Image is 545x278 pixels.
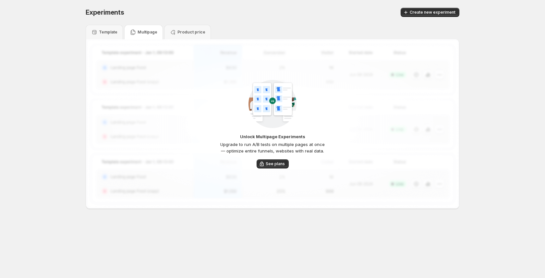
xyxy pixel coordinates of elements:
button: See plans [257,159,289,168]
p: Template [99,30,117,35]
p: Upgrade to run A/B tests on multiple pages at once — optimize entire funnels, websites with real ... [219,141,326,154]
p: Multipage [138,30,157,35]
span: Create new experiment [410,10,455,15]
img: CampaignGroupTemplate [248,80,297,128]
button: Create new experiment [401,8,459,17]
p: Unlock Multipage Experiments [240,133,305,140]
p: Product price [177,30,205,35]
span: See plans [266,161,285,166]
span: Experiments [86,8,124,16]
